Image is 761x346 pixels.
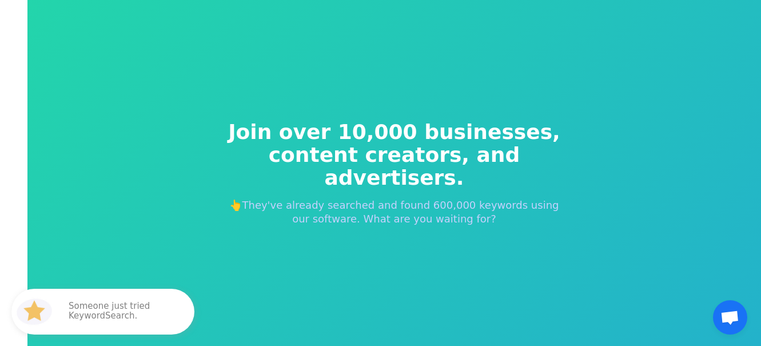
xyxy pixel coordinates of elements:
[221,144,568,189] span: content creators, and advertisers.
[221,121,568,144] span: Join over 10,000 businesses,
[221,198,568,226] p: 👆They've already searched and found 600,000 keywords using our software. What are you waiting for?
[14,291,55,332] img: HubSpot
[713,300,747,335] div: Open chat
[69,301,183,322] p: Someone just tried KeywordSearch.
